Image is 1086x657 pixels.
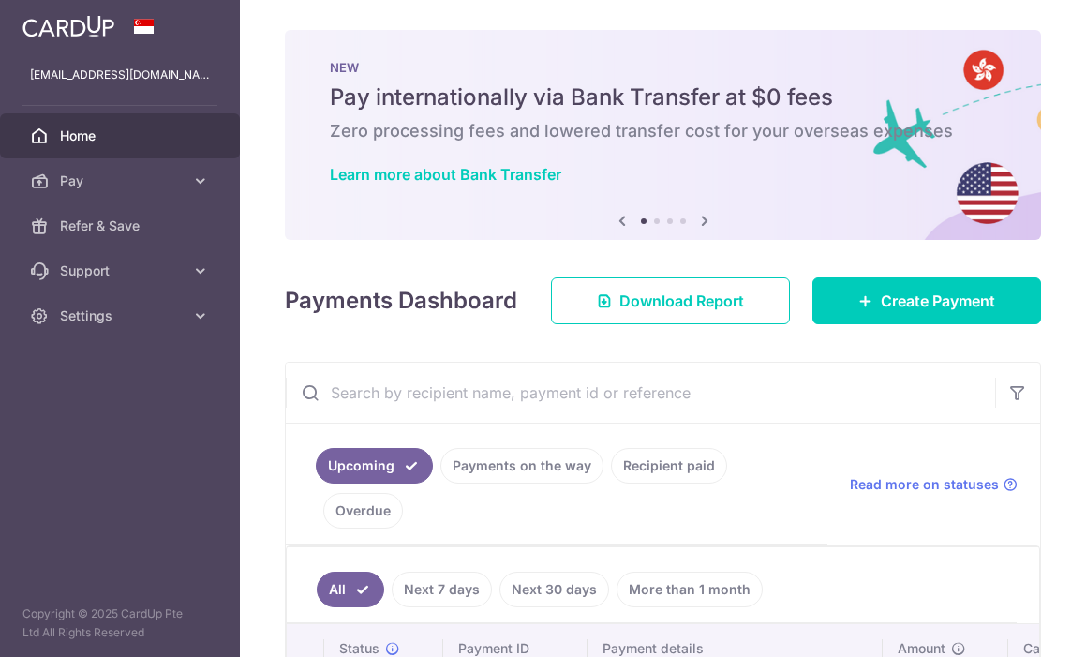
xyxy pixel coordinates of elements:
span: Download Report [619,290,744,312]
a: Overdue [323,493,403,529]
a: Read more on statuses [850,475,1018,494]
span: Settings [60,306,184,325]
p: NEW [330,60,996,75]
p: [EMAIL_ADDRESS][DOMAIN_NAME] [30,66,210,84]
span: Pay [60,172,184,190]
a: Next 30 days [499,572,609,607]
img: Bank transfer banner [285,30,1041,240]
a: Upcoming [316,448,433,484]
h5: Pay internationally via Bank Transfer at $0 fees [330,82,996,112]
span: Refer & Save [60,217,184,235]
span: Read more on statuses [850,475,999,494]
input: Search by recipient name, payment id or reference [286,363,995,423]
a: Payments on the way [440,448,603,484]
span: Home [60,127,184,145]
a: Create Payment [812,277,1041,324]
a: All [317,572,384,607]
iframe: Opens a widget where you can find more information [965,601,1067,648]
h4: Payments Dashboard [285,284,517,318]
span: Create Payment [881,290,995,312]
a: Learn more about Bank Transfer [330,165,561,184]
a: Recipient paid [611,448,727,484]
h6: Zero processing fees and lowered transfer cost for your overseas expenses [330,120,996,142]
a: Next 7 days [392,572,492,607]
a: More than 1 month [617,572,763,607]
span: Support [60,261,184,280]
a: Download Report [551,277,790,324]
img: CardUp [22,15,114,37]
